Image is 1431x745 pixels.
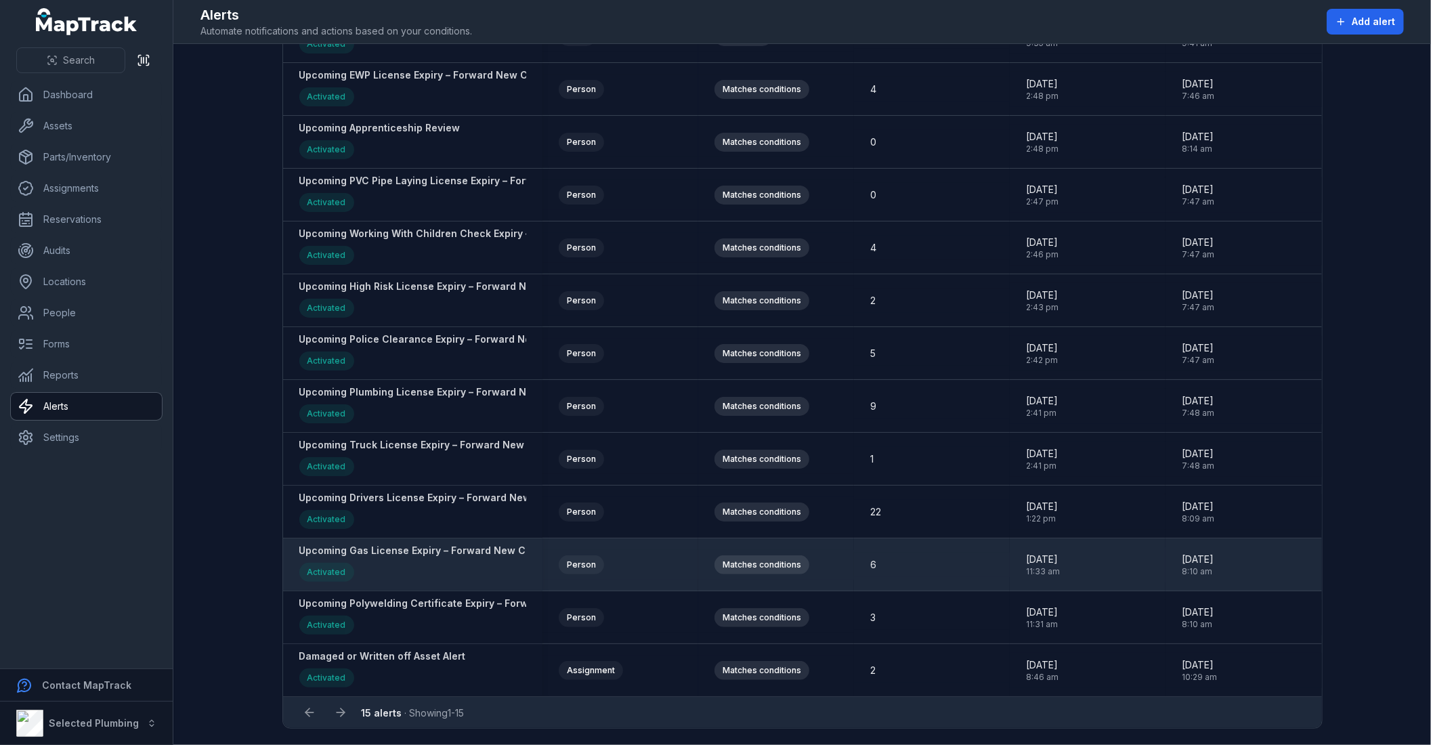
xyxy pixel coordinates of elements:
time: 8/18/2025, 2:48:20 PM [1026,130,1059,154]
span: 7:47 am [1182,302,1214,313]
span: [DATE] [1026,447,1058,461]
a: Forms [11,331,162,358]
a: Upcoming EWP License Expiry – Forward New Copy To [EMAIL_ADDRESS][DOMAIN_NAME] (Front & Back sepa... [299,68,904,110]
time: 8/18/2025, 2:47:29 PM [1026,183,1059,207]
span: 4 [870,241,876,255]
span: [DATE] [1026,289,1059,302]
div: Matches conditions [714,661,809,680]
h2: Alerts [200,5,472,24]
time: 10/1/2025, 7:47:20 AM [1182,236,1214,260]
time: 8/18/2025, 2:48:55 PM [1026,77,1059,102]
span: 0 [870,135,876,149]
div: Person [559,503,604,521]
time: 3/27/2025, 10:29:05 AM [1182,658,1217,683]
span: Automate notifications and actions based on your conditions. [200,24,472,38]
a: People [11,299,162,326]
div: Matches conditions [714,503,809,521]
time: 10/1/2025, 7:47:05 AM [1182,183,1214,207]
time: 8/18/2025, 11:31:57 AM [1026,605,1058,630]
div: Matches conditions [714,397,809,416]
a: Audits [11,237,162,264]
time: 8/18/2025, 11:33:45 AM [1026,553,1060,577]
a: Dashboard [11,81,162,108]
strong: Upcoming Drivers License Expiry – Forward New Copy To [EMAIL_ADDRESS][DOMAIN_NAME] (Front & Back ... [299,491,918,505]
div: Activated [299,668,354,687]
div: Person [559,450,604,469]
div: Person [559,608,604,627]
div: Activated [299,35,354,54]
span: [DATE] [1026,658,1059,672]
span: 6 [870,558,876,572]
span: [DATE] [1182,447,1214,461]
span: 2:46 pm [1026,249,1059,260]
time: 8/18/2025, 1:22:30 PM [1026,500,1058,524]
span: 2:41 pm [1026,461,1058,471]
span: [DATE] [1026,77,1059,91]
span: [DATE] [1182,130,1214,144]
strong: Upcoming Apprenticeship Review [299,121,461,135]
div: Matches conditions [714,186,809,205]
span: 2 [870,294,876,307]
a: Damaged or Written off Asset AlertActivated [299,650,466,691]
span: 11:33 am [1026,566,1060,577]
strong: Upcoming Working With Children Check Expiry – Forward New Copy To [EMAIL_ADDRESS][DOMAIN_NAME] (F... [299,227,984,240]
span: 2:41 pm [1026,408,1058,419]
div: Activated [299,193,354,212]
span: 8:10 am [1182,619,1214,630]
a: Upcoming Drivers License Expiry – Forward New Copy To [EMAIL_ADDRESS][DOMAIN_NAME] (Front & Back ... [299,491,918,532]
span: 1:22 pm [1026,513,1058,524]
span: 9 [870,400,876,413]
span: 7:47 am [1182,196,1214,207]
strong: Upcoming EWP License Expiry – Forward New Copy To [EMAIL_ADDRESS][DOMAIN_NAME] (Front & Back sepa... [299,68,904,82]
span: 2:47 pm [1026,196,1059,207]
span: 8:10 am [1182,566,1214,577]
span: [DATE] [1026,553,1060,566]
span: 5 [870,347,876,360]
span: [DATE] [1182,236,1214,249]
div: Matches conditions [714,555,809,574]
span: [DATE] [1182,394,1214,408]
span: 7:47 am [1182,355,1214,366]
time: 9/11/2025, 8:09:06 AM [1182,500,1214,524]
time: 8/18/2025, 2:42:45 PM [1026,341,1058,366]
strong: Upcoming Polywelding Certificate Expiry – Forward New Copy To [EMAIL_ADDRESS][DOMAIN_NAME] (Front... [299,597,956,610]
a: Upcoming Plumbing License Expiry – Forward New Copy To [EMAIL_ADDRESS][DOMAIN_NAME] (Front & Back... [299,385,927,427]
time: 9/11/2025, 8:10:06 AM [1182,553,1214,577]
a: Assets [11,112,162,140]
time: 10/1/2025, 7:47:50 AM [1182,341,1214,366]
span: · Showing 1 - 15 [362,707,465,719]
a: Settings [11,424,162,451]
strong: Selected Plumbing [49,717,139,729]
strong: Upcoming Plumbing License Expiry – Forward New Copy To [EMAIL_ADDRESS][DOMAIN_NAME] (Front & Back... [299,385,927,399]
div: Activated [299,616,354,635]
a: Upcoming Gas License Expiry – Forward New Copy To [EMAIL_ADDRESS][DOMAIN_NAME] (Front & Back sepa... [299,544,902,585]
time: 8/18/2025, 2:41:55 PM [1026,394,1058,419]
div: Person [559,238,604,257]
span: [DATE] [1026,500,1058,513]
strong: Upcoming PVC Pipe Laying License Expiry – Forward New Copy To [EMAIL_ADDRESS][DOMAIN_NAME] (Front... [299,174,961,188]
span: Search [63,54,95,67]
div: Person [559,133,604,152]
span: [DATE] [1182,341,1214,355]
div: Matches conditions [714,238,809,257]
div: Person [559,80,604,99]
div: Person [559,555,604,574]
strong: 15 alerts [362,707,402,719]
span: 7:48 am [1182,408,1214,419]
div: Matches conditions [714,80,809,99]
div: Activated [299,352,354,370]
span: 7:48 am [1182,461,1214,471]
div: Activated [299,404,354,423]
div: Activated [299,510,354,529]
div: Person [559,186,604,205]
span: 2 [870,664,876,677]
div: Activated [299,140,354,159]
span: [DATE] [1182,658,1217,672]
a: Upcoming Working With Children Check Expiry – Forward New Copy To [EMAIL_ADDRESS][DOMAIN_NAME] (F... [299,227,984,268]
div: Person [559,291,604,310]
span: 7:47 am [1182,249,1214,260]
strong: Upcoming Police Clearance Expiry – Forward New Copy To [EMAIL_ADDRESS][DOMAIN_NAME] (Front & Back... [299,333,926,346]
a: Parts/Inventory [11,144,162,171]
span: 4 [870,83,876,96]
time: 8/18/2025, 2:46:07 PM [1026,236,1059,260]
